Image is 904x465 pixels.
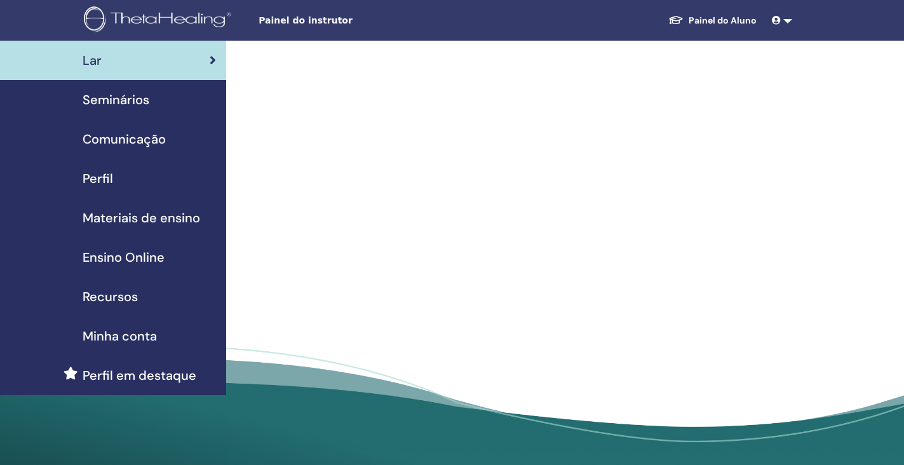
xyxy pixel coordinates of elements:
span: Ensino Online [83,248,165,267]
span: Perfil em destaque [83,366,196,385]
a: Painel do Aluno [658,9,767,32]
span: Recursos [83,287,138,306]
img: logo.png [84,6,236,35]
span: Lar [83,51,102,70]
span: Perfil [83,169,113,188]
span: Painel do instrutor [259,14,449,27]
span: Comunicação [83,130,166,149]
img: graduation-cap-white.svg [668,15,684,25]
span: Materiais de ensino [83,208,200,227]
span: Seminários [83,90,149,109]
span: Minha conta [83,327,157,346]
